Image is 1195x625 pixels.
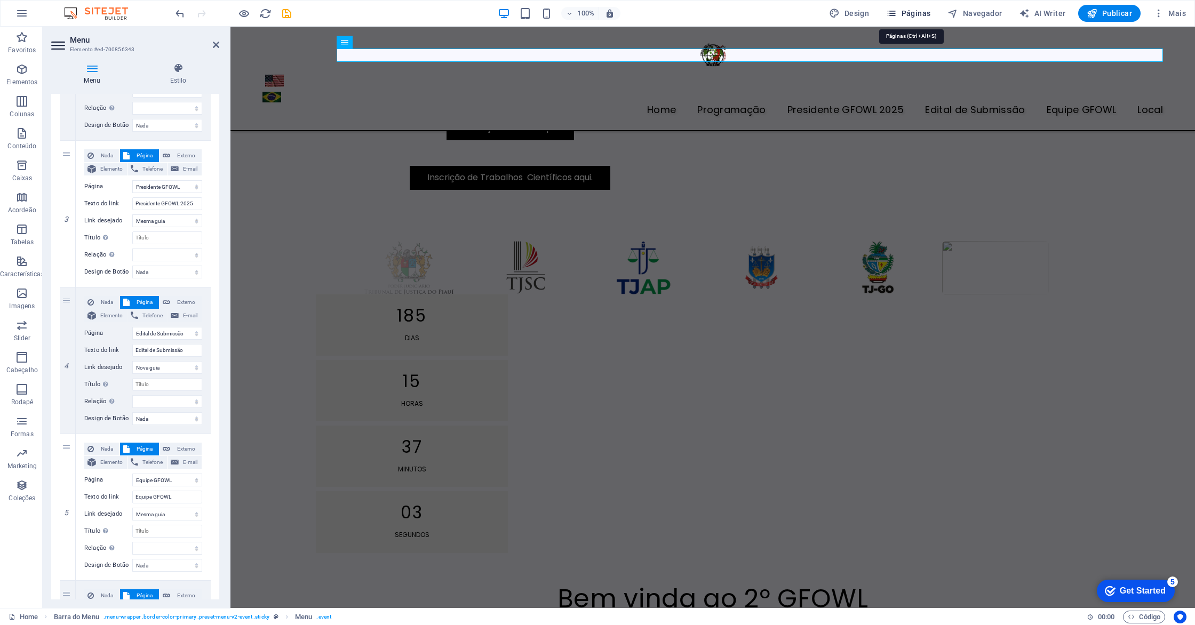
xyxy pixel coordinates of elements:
[84,197,132,210] label: Texto do link
[84,395,132,408] label: Relação
[84,361,132,374] label: Link desejado
[1149,5,1190,22] button: Mais
[9,611,38,623] a: Clique para cancelar a seleção. Clique duas vezes para abrir as Páginas
[79,2,90,13] div: 5
[173,443,198,455] span: Externo
[1087,611,1115,623] h6: Tempo de sessão
[8,206,36,214] p: Acordeão
[61,7,141,20] img: Editor Logo
[84,214,132,227] label: Link desejado
[84,525,132,538] label: Título
[84,542,132,555] label: Relação
[70,45,198,54] h3: Elemento #ed-700856343
[259,7,272,20] i: Recarregar página
[128,309,167,322] button: Telefone
[84,102,132,115] label: Relação
[54,611,99,623] span: Clique para selecionar. Clique duas vezes para editar
[577,7,594,20] h6: 100%
[84,327,132,340] label: Página
[9,302,35,310] p: Imagens
[120,589,159,602] button: Página
[120,443,159,455] button: Página
[84,559,132,572] label: Design de Botão
[173,296,198,309] span: Externo
[295,611,312,623] span: Clique para selecionar. Clique duas vezes para editar
[174,7,186,20] i: Desfazer: Alterar itens do menu (Ctrl+Z)
[10,110,34,118] p: Colunas
[316,611,331,623] span: . event
[274,614,278,620] i: Este elemento é uma predefinição personalizável
[605,9,615,18] i: Ao redimensionar, ajusta automaticamente o nível de zoom para caber no dispositivo escolhido.
[1098,611,1114,623] span: 00 00
[1087,8,1132,19] span: Publicar
[160,443,202,455] button: Externo
[9,494,35,502] p: Coleções
[173,149,198,162] span: Externo
[9,5,86,28] div: Get Started 5 items remaining, 0% complete
[825,5,873,22] button: Design
[168,163,202,175] button: E-mail
[829,8,869,19] span: Design
[133,443,156,455] span: Página
[133,589,156,602] span: Página
[561,7,599,20] button: 100%
[182,163,198,175] span: E-mail
[31,12,77,21] div: Get Started
[1128,611,1160,623] span: Código
[132,378,202,391] input: Título
[882,5,935,22] button: Páginas
[70,35,219,45] h2: Menu
[84,249,132,261] label: Relação
[886,8,930,19] span: Páginas
[141,163,164,175] span: Telefone
[97,296,116,309] span: Nada
[182,309,198,322] span: E-mail
[97,589,116,602] span: Nada
[259,7,272,20] button: reload
[141,456,164,469] span: Telefone
[84,589,120,602] button: Nada
[132,491,202,503] input: Texto do link...
[59,362,74,370] em: 4
[947,8,1002,19] span: Navegador
[128,456,167,469] button: Telefone
[51,63,137,85] h4: Menu
[84,149,120,162] button: Nada
[103,611,269,623] span: . menu-wrapper .border-color-primary .preset-menu-v2-event .sticky
[237,7,250,20] button: Clique aqui para sair do modo de visualização e continuar editando
[97,443,116,455] span: Nada
[84,344,132,357] label: Texto do link
[128,163,167,175] button: Telefone
[59,508,74,517] em: 5
[120,296,159,309] button: Página
[1174,611,1186,623] button: Usercentrics
[11,430,34,438] p: Formas
[120,149,159,162] button: Página
[84,266,132,278] label: Design de Botão
[84,456,127,469] button: Elemento
[1015,5,1070,22] button: AI Writer
[12,174,33,182] p: Caixas
[173,7,186,20] button: undo
[14,334,30,342] p: Slider
[6,78,37,86] p: Elementos
[84,491,132,503] label: Texto do link
[168,309,202,322] button: E-mail
[84,443,120,455] button: Nada
[160,589,202,602] button: Externo
[84,231,132,244] label: Título
[1078,5,1141,22] button: Publicar
[281,7,293,20] i: Salvar (Ctrl+S)
[84,378,132,391] label: Título
[132,197,202,210] input: Texto do link...
[99,163,124,175] span: Elemento
[168,456,202,469] button: E-mail
[8,46,36,54] p: Favoritos
[132,231,202,244] input: Título
[84,474,132,486] label: Página
[7,142,36,150] p: Conteúdo
[84,508,132,520] label: Link desejado
[137,63,219,85] h4: Estilo
[54,611,331,623] nav: breadcrumb
[84,296,120,309] button: Nada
